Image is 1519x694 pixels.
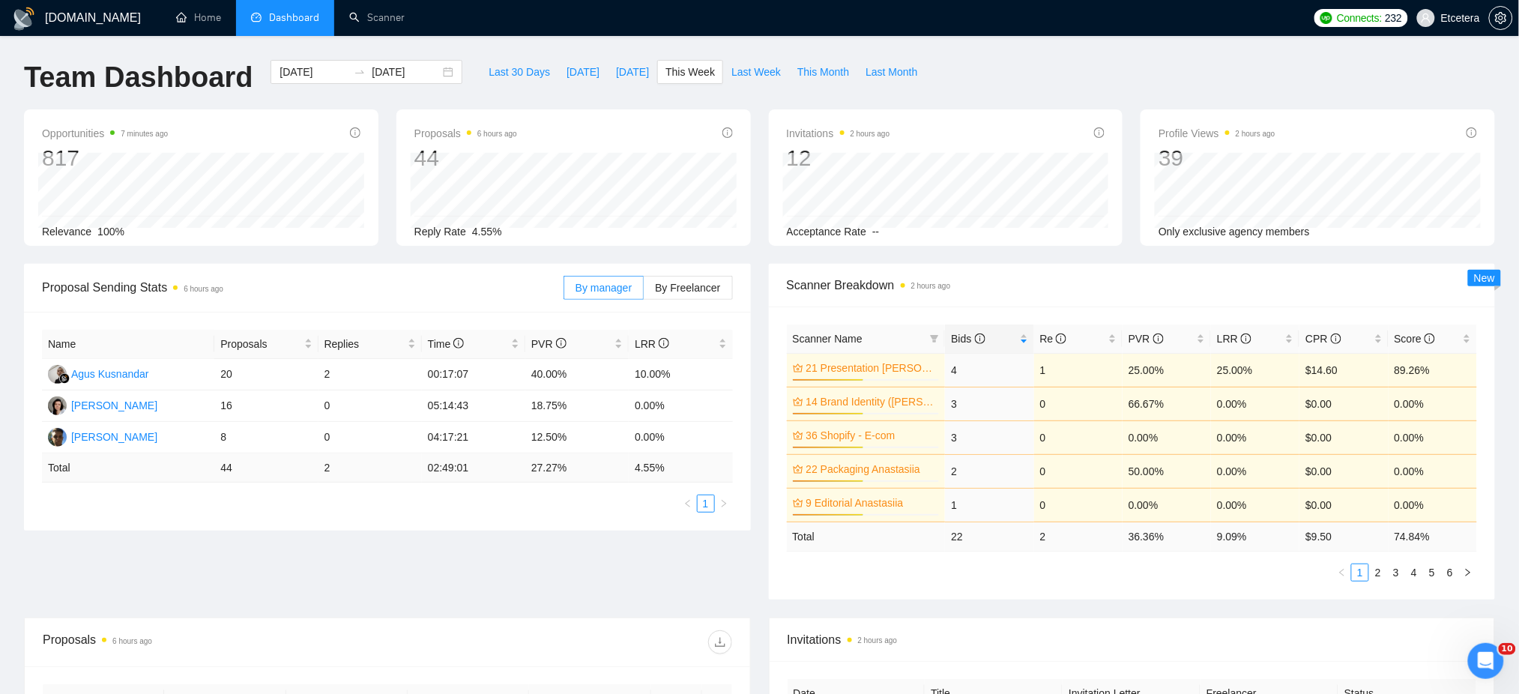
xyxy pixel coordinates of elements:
[793,464,803,474] span: crown
[1211,420,1299,454] td: 0.00%
[1369,564,1387,582] li: 2
[806,393,937,410] a: 14 Brand Identity ([PERSON_NAME])
[1351,564,1369,582] li: 1
[1489,12,1513,24] a: setting
[48,396,67,415] img: TT
[945,488,1033,522] td: 1
[318,453,422,483] td: 2
[48,367,149,379] a: AKAgus Kusnandar
[251,12,262,22] span: dashboard
[1320,12,1332,24] img: upwork-logo.png
[793,396,803,407] span: crown
[1468,643,1504,679] iframe: Intercom live chat
[349,11,405,24] a: searchScanner
[1389,522,1477,551] td: 74.84 %
[629,453,732,483] td: 4.55 %
[42,226,91,238] span: Relevance
[1056,334,1066,344] span: info-circle
[1389,488,1477,522] td: 0.00%
[797,64,849,80] span: This Month
[71,397,157,414] div: [PERSON_NAME]
[184,285,223,293] time: 6 hours ago
[318,359,422,390] td: 2
[48,365,67,384] img: AK
[722,127,733,138] span: info-circle
[719,499,728,508] span: right
[1123,420,1211,454] td: 0.00%
[657,60,723,84] button: This Week
[1159,124,1275,142] span: Profile Views
[793,333,863,345] span: Scanner Name
[1389,353,1477,387] td: 89.26%
[422,453,525,483] td: 02:49:01
[1490,12,1512,24] span: setting
[945,454,1033,488] td: 2
[655,282,720,294] span: By Freelancer
[1389,454,1477,488] td: 0.00%
[1241,334,1251,344] span: info-circle
[635,338,669,350] span: LRR
[723,60,789,84] button: Last Week
[715,495,733,513] button: right
[48,430,157,442] a: AP[PERSON_NAME]
[697,495,715,513] li: 1
[24,60,253,95] h1: Team Dashboard
[1034,387,1123,420] td: 0
[787,276,1478,295] span: Scanner Breakdown
[1337,10,1382,26] span: Connects:
[480,60,558,84] button: Last 30 Days
[715,495,733,513] li: Next Page
[1299,522,1388,551] td: $ 9.50
[318,330,422,359] th: Replies
[71,366,149,382] div: Agus Kusnandar
[1034,420,1123,454] td: 0
[806,360,937,376] a: 21 Presentation [PERSON_NAME]
[558,60,608,84] button: [DATE]
[1423,564,1441,582] li: 5
[872,226,879,238] span: --
[951,333,985,345] span: Bids
[1034,522,1123,551] td: 2
[911,282,951,290] time: 2 hours ago
[214,330,318,359] th: Proposals
[1299,488,1388,522] td: $0.00
[1352,564,1368,581] a: 1
[556,338,567,348] span: info-circle
[731,64,781,80] span: Last Week
[1123,522,1211,551] td: 36.36 %
[428,338,464,350] span: Time
[1123,387,1211,420] td: 66.67%
[453,338,464,348] span: info-circle
[1406,564,1422,581] a: 4
[354,66,366,78] span: swap-right
[422,359,525,390] td: 00:17:07
[12,7,36,31] img: logo
[1459,564,1477,582] button: right
[1299,420,1388,454] td: $0.00
[1459,564,1477,582] li: Next Page
[214,390,318,422] td: 16
[787,226,867,238] span: Acceptance Rate
[945,387,1033,420] td: 3
[42,453,214,483] td: Total
[851,130,890,138] time: 2 hours ago
[698,495,714,512] a: 1
[1424,564,1440,581] a: 5
[318,422,422,453] td: 0
[1474,272,1495,284] span: New
[1034,454,1123,488] td: 0
[1385,10,1401,26] span: 232
[1389,387,1477,420] td: 0.00%
[43,630,387,654] div: Proposals
[1123,353,1211,387] td: 25.00%
[525,453,629,483] td: 27.27 %
[629,422,732,453] td: 0.00%
[1299,353,1388,387] td: $14.60
[708,630,732,654] button: download
[1489,6,1513,30] button: setting
[489,64,550,80] span: Last 30 Days
[214,359,318,390] td: 20
[945,420,1033,454] td: 3
[945,353,1033,387] td: 4
[1034,488,1123,522] td: 0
